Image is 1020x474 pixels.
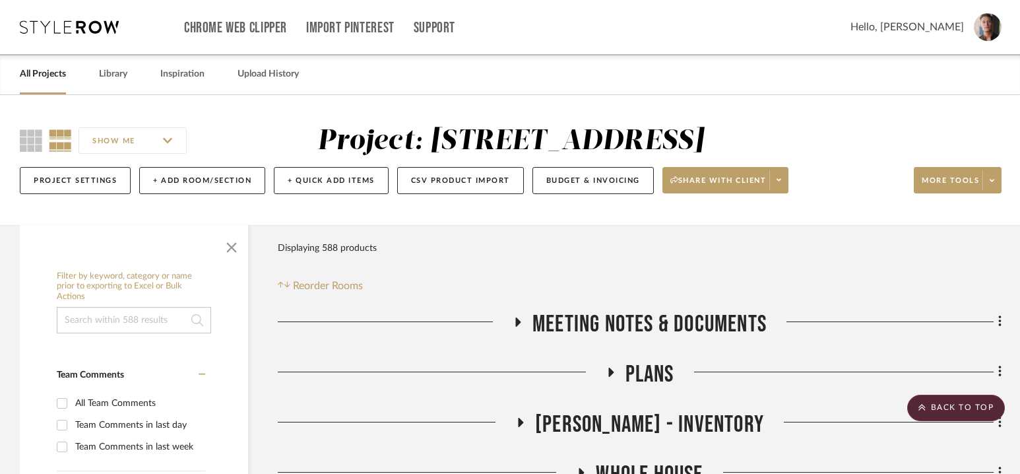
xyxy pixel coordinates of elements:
a: All Projects [20,65,66,83]
span: [PERSON_NAME] - Inventory [535,411,764,439]
span: Team Comments [57,370,124,380]
button: More tools [914,167,1002,193]
span: Plans [625,360,674,389]
a: Upload History [238,65,299,83]
div: All Team Comments [75,393,202,414]
button: Project Settings [20,167,131,194]
button: + Quick Add Items [274,167,389,194]
button: Share with client [662,167,789,193]
span: Reorder Rooms [293,278,363,294]
div: Project: [STREET_ADDRESS] [317,127,705,155]
input: Search within 588 results [57,307,211,333]
scroll-to-top-button: BACK TO TOP [907,395,1005,421]
button: + Add Room/Section [139,167,265,194]
a: Import Pinterest [306,22,395,34]
div: Team Comments in last day [75,415,202,436]
div: Displaying 588 products [278,235,377,261]
span: More tools [922,176,979,195]
a: Chrome Web Clipper [184,22,287,34]
span: Hello, [PERSON_NAME] [850,19,964,35]
button: Close [218,232,245,258]
a: Library [99,65,127,83]
div: Team Comments in last week [75,436,202,457]
a: Support [414,22,455,34]
a: Inspiration [160,65,205,83]
span: Meeting notes & Documents [532,310,767,339]
button: Budget & Invoicing [532,167,654,194]
button: Reorder Rooms [278,278,363,294]
h6: Filter by keyword, category or name prior to exporting to Excel or Bulk Actions [57,271,211,302]
span: Share with client [670,176,767,195]
img: avatar [974,13,1002,41]
button: CSV Product Import [397,167,524,194]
